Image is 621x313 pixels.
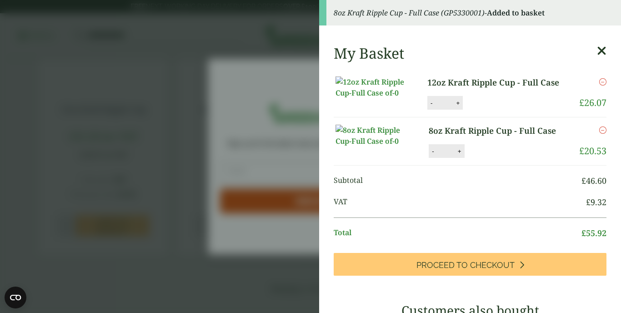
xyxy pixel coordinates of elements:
[334,8,485,18] em: 8oz Kraft Ripple Cup - Full Case (GP5330001)
[581,227,586,238] span: £
[5,287,26,308] button: Open CMP widget
[586,197,591,207] span: £
[334,253,606,276] a: Proceed to Checkout
[581,175,606,186] bdi: 46.60
[334,175,581,187] span: Subtotal
[487,8,545,18] strong: Added to basket
[579,96,606,109] bdi: 26.07
[581,227,606,238] bdi: 55.92
[416,260,515,270] span: Proceed to Checkout
[599,125,606,136] a: Remove this item
[334,45,404,62] h2: My Basket
[579,145,584,157] span: £
[429,147,436,155] button: -
[579,145,606,157] bdi: 20.53
[427,76,569,89] a: 12oz Kraft Ripple Cup - Full Case
[334,196,586,208] span: VAT
[579,96,584,109] span: £
[586,197,606,207] bdi: 9.32
[334,227,581,239] span: Total
[581,175,586,186] span: £
[599,76,606,87] a: Remove this item
[428,99,435,107] button: -
[429,125,567,137] a: 8oz Kraft Ripple Cup - Full Case
[336,125,417,146] img: 8oz Kraft Ripple Cup-Full Case of-0
[336,76,417,98] img: 12oz Kraft Ripple Cup-Full Case of-0
[455,147,464,155] button: +
[453,99,462,107] button: +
